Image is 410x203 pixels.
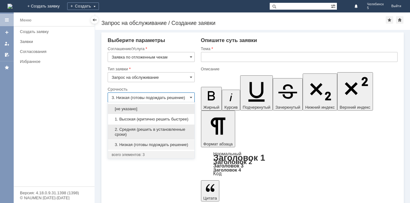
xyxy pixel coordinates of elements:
[224,105,238,110] span: Курсив
[337,72,373,111] button: Верхний индекс
[2,50,12,60] a: Мои согласования
[243,105,270,110] span: Подчеркнутый
[108,87,193,91] div: Срочность
[20,17,31,24] div: Меню
[386,16,393,24] div: Добавить в избранное
[112,127,191,137] span: 2. Средняя (решить в установленные сроки)
[203,105,220,110] span: Жирный
[20,196,88,200] div: © NAUMEN [DATE]-[DATE]
[240,75,273,111] button: Подчеркнутый
[2,39,12,49] a: Мои заявки
[201,180,220,201] button: Цитата
[201,47,396,51] div: Тема
[17,47,93,56] a: Согласования
[20,49,91,54] div: Согласования
[340,105,370,110] span: Верхний индекс
[213,158,252,165] a: Заголовок 2
[108,67,193,71] div: Тип заявки
[213,171,222,177] a: Код
[112,106,191,111] span: [не указано]
[367,6,384,10] span: 5
[213,167,241,172] a: Заголовок 4
[305,105,335,110] span: Нижний индекс
[222,90,240,111] button: Курсив
[7,4,12,9] img: logo
[91,16,98,24] div: Скрыть меню
[213,163,244,168] a: Заголовок 3
[275,105,300,110] span: Зачеркнутый
[331,3,337,9] span: Расширенный поиск
[7,4,12,9] a: Перейти на домашнюю страницу
[2,27,12,37] a: Создать заявку
[273,78,303,111] button: Зачеркнутый
[367,2,384,6] span: Челябинск
[201,111,235,147] button: Формат абзаца
[213,151,241,156] a: Нормальный
[108,47,193,51] div: Соглашение/Услуга
[201,37,257,43] span: Опишите суть заявки
[108,37,165,43] span: Выберите параметры
[17,37,93,46] a: Заявки
[20,191,88,195] div: Версия: 4.18.0.9.31.1398 (1398)
[17,27,93,36] a: Создать заявку
[396,16,403,24] div: Сделать домашней страницей
[112,152,191,157] div: всего элементов: 3
[203,196,217,201] span: Цитата
[20,39,91,44] div: Заявки
[203,142,233,146] span: Формат абзаца
[67,2,99,10] div: Создать
[201,67,396,71] div: Описание
[201,152,398,176] div: Формат абзаца
[201,87,222,111] button: Жирный
[20,59,84,64] div: Избранное
[112,142,191,147] span: 3. Низкая (готовы подождать решение)
[213,153,265,163] a: Заголовок 1
[303,73,337,111] button: Нижний индекс
[112,117,191,122] span: 1. Высокая (критично решить быстрее)
[101,20,386,26] div: Запрос на обслуживание / Создание заявки
[20,29,91,34] div: Создать заявку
